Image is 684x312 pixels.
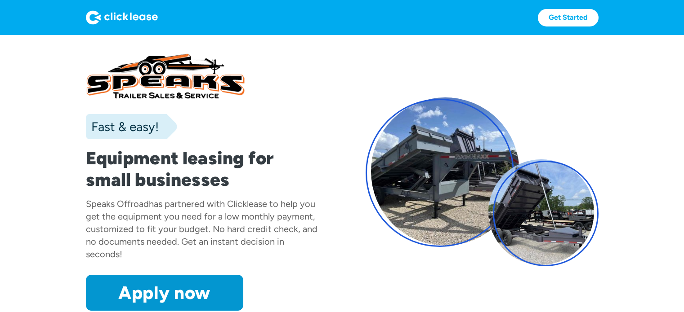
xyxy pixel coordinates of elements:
[86,147,319,190] h1: Equipment leasing for small businesses
[538,9,599,26] a: Get Started
[86,10,158,25] img: Logo
[86,275,243,311] a: Apply now
[86,198,149,209] div: Speaks Offroad
[86,118,159,136] div: Fast & easy!
[86,198,317,259] div: has partnered with Clicklease to help you get the equipment you need for a low monthly payment, c...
